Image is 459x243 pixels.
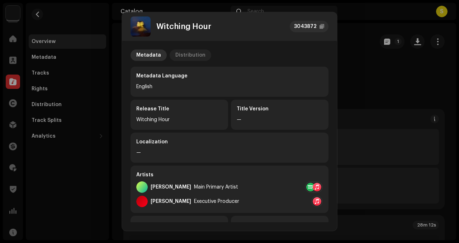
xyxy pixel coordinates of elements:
div: — [237,115,323,124]
div: [PERSON_NAME] [151,199,191,204]
div: Main Primary Artist [194,184,238,190]
div: [PERSON_NAME] [151,184,191,190]
img: 3bd5994a-8424-43bc-8678-a10c3ff414db [131,16,151,37]
div: English [136,82,323,91]
div: Metadata [136,49,161,61]
div: — [136,148,323,157]
div: Localization [136,138,323,146]
div: Secondary Genre [237,221,323,229]
div: 3043872 [294,22,317,31]
div: Artists [136,171,323,178]
div: Title Version [237,105,323,113]
div: Release Title [136,105,222,113]
div: Witching Hour [156,22,211,31]
div: Metadata Language [136,72,323,80]
div: Witching Hour [136,115,222,124]
div: Distribution [175,49,205,61]
div: Primary Genre [136,221,222,229]
div: Executive Producer [194,199,239,204]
